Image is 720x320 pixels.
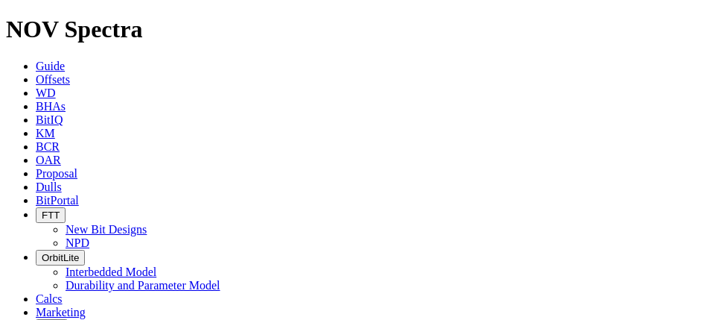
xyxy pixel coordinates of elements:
[36,194,79,207] a: BitPortal
[66,266,156,278] a: Interbedded Model
[36,167,77,180] a: Proposal
[36,113,63,126] a: BitIQ
[66,279,220,292] a: Durability and Parameter Model
[36,60,65,72] a: Guide
[36,100,66,113] a: BHAs
[36,140,60,153] a: BCR
[36,207,66,223] button: FTT
[66,223,147,236] a: New Bit Designs
[6,16,714,43] h1: NOV Spectra
[36,87,56,99] a: WD
[42,210,60,221] span: FTT
[36,306,86,319] a: Marketing
[66,236,89,249] a: NPD
[36,127,55,139] a: KM
[42,252,79,263] span: OrbitLite
[36,154,61,166] a: OAR
[36,181,62,193] a: Dulls
[36,292,63,305] a: Calcs
[36,73,70,86] a: Offsets
[36,250,85,266] button: OrbitLite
